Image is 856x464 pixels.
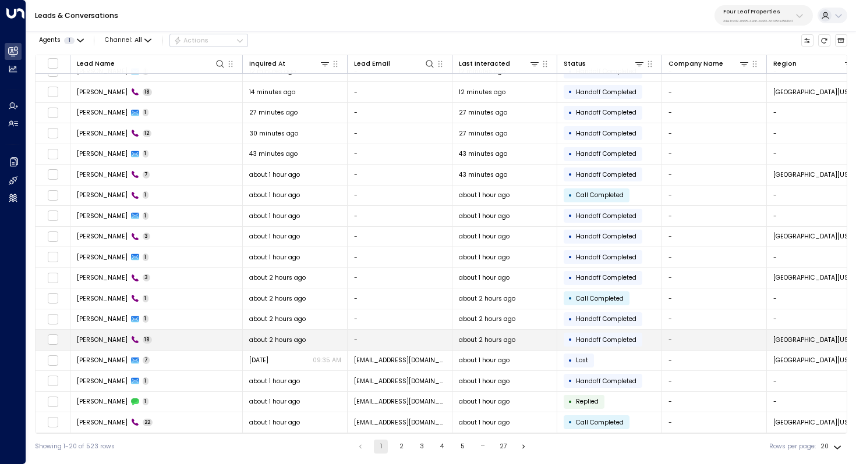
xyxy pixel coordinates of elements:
td: - [662,82,767,102]
td: - [348,165,452,185]
span: Toggle select row [47,231,58,242]
div: Region [773,59,797,69]
span: 22 [143,419,153,426]
span: 1 [64,37,75,44]
span: Corey Henderson [77,253,128,262]
a: Leads & Conversations [35,10,118,20]
td: - [662,103,767,123]
span: about 1 hour ago [249,212,300,220]
span: about 1 hour ago [249,253,300,262]
span: Corey Henderson [77,212,128,220]
span: 1 [143,212,149,220]
span: about 1 hour ago [459,253,510,262]
td: - [662,392,767,412]
span: about 1 hour ago [459,418,510,427]
span: about 2 hours ago [459,294,515,303]
span: 1 [143,315,149,323]
td: - [662,206,767,226]
div: • [568,208,572,223]
td: - [662,165,767,185]
span: 43 minutes ago [459,149,507,158]
div: Lead Email [354,59,390,69]
span: about 2 hours ago [459,335,515,344]
span: 7 [143,171,150,179]
span: shanmae31791@icloud.com [354,356,446,365]
button: Go to page 5 [455,440,469,454]
span: coyote342@yahoo.com [354,418,446,427]
div: Lead Email [354,58,436,69]
td: - [662,123,767,144]
span: Handoff Completed [576,253,636,262]
span: Lost [576,356,588,365]
span: 14 minutes ago [249,88,295,97]
span: Handoff Completed [576,108,636,117]
div: • [568,188,572,203]
span: Corey Henderson [77,315,128,323]
span: about 2 hours ago [459,315,515,323]
span: Corey Henderson [77,170,128,179]
span: Corey Henderson [77,149,128,158]
div: Status [564,59,586,69]
span: Handoff Completed [576,149,636,158]
button: Customize [801,34,814,47]
span: coyote342@yahoo.com [354,377,446,386]
div: • [568,105,572,120]
td: - [662,309,767,330]
div: • [568,312,572,327]
td: - [662,247,767,267]
td: - [662,351,767,371]
span: Handoff Completed [576,315,636,323]
span: 27 minutes ago [459,108,507,117]
div: Lead Name [77,59,115,69]
span: about 2 hours ago [249,294,306,303]
div: • [568,167,572,182]
span: 12 minutes ago [459,88,505,97]
td: - [348,247,452,267]
td: - [662,144,767,165]
td: - [348,185,452,206]
span: coyote342@yahoo.com [354,397,446,406]
td: - [662,371,767,391]
span: 1 [143,377,149,385]
span: 18 [143,88,153,96]
span: 43 minutes ago [459,170,507,179]
span: Handoff Completed [576,88,636,97]
span: Call Completed [576,418,624,427]
span: 3 [143,274,151,281]
td: - [348,309,452,330]
span: 1 [143,295,149,302]
span: Shannon Szymanski [77,356,128,365]
span: Toggle select row [47,313,58,324]
div: Inquired At [249,59,285,69]
td: - [662,227,767,247]
div: Button group with a nested menu [169,34,248,48]
div: Inquired At [249,58,331,69]
span: Call Completed [576,191,624,199]
span: Larry Wiley [77,397,128,406]
span: Toggle select row [47,252,58,263]
td: - [348,103,452,123]
div: • [568,126,572,141]
td: - [662,288,767,309]
span: Agents [39,37,61,44]
span: Toggle select row [47,190,58,201]
span: Larry Wiley [77,418,128,427]
span: Toggle select row [47,107,58,118]
span: Corey Henderson [77,232,128,241]
span: Toggle select row [47,169,58,180]
td: - [348,123,452,144]
span: Jack King [77,108,128,117]
span: 1 [143,109,149,116]
td: - [348,206,452,226]
span: about 1 hour ago [459,273,510,282]
p: 34e1cd17-0f68-49af-bd32-3c48ce8611d1 [723,19,793,23]
td: - [348,268,452,288]
span: about 1 hour ago [249,397,300,406]
span: 7 [143,356,150,364]
td: - [348,227,452,247]
span: 27 minutes ago [459,129,507,138]
nav: pagination navigation [353,440,531,454]
span: 1 [143,150,149,158]
span: Handoff Completed [576,129,636,138]
span: Handoff Completed [576,335,636,344]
